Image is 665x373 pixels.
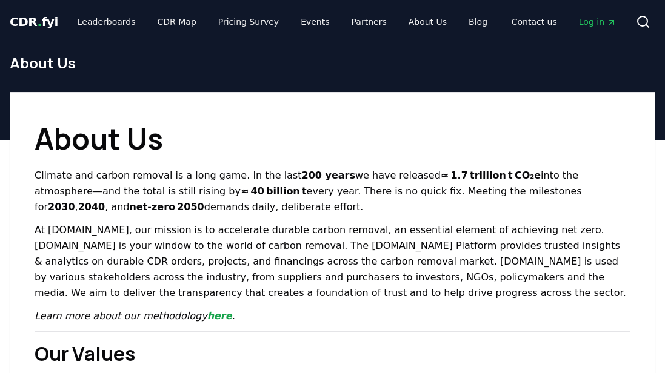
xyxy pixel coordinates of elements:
h1: About Us [10,53,655,73]
a: Log in [569,11,626,33]
strong: net‑zero 2050 [129,201,204,213]
a: CDR.fyi [10,13,58,30]
p: At [DOMAIN_NAME], our mission is to accelerate durable carbon removal, an essential element of ac... [35,222,630,301]
h1: About Us [35,117,630,160]
span: . [38,15,42,29]
strong: 2030 [48,201,75,213]
strong: 2040 [78,201,105,213]
a: Partners [342,11,396,33]
p: Climate and carbon removal is a long game. In the last we have released into the atmosphere—and t... [35,168,630,215]
nav: Main [68,11,497,33]
em: Learn more about our methodology . [35,310,235,322]
a: Blog [459,11,497,33]
nav: Main [502,11,626,33]
a: Pricing Survey [209,11,289,33]
a: Events [291,11,339,33]
strong: ≈ 40 billion t [241,185,307,197]
h2: Our Values [35,339,630,368]
a: CDR Map [148,11,206,33]
span: Log in [579,16,617,28]
strong: 200 years [302,170,355,181]
span: CDR fyi [10,15,58,29]
a: Contact us [502,11,567,33]
a: here [207,310,232,322]
a: Leaderboards [68,11,145,33]
a: About Us [399,11,456,33]
strong: ≈ 1.7 trillion t CO₂e [441,170,541,181]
